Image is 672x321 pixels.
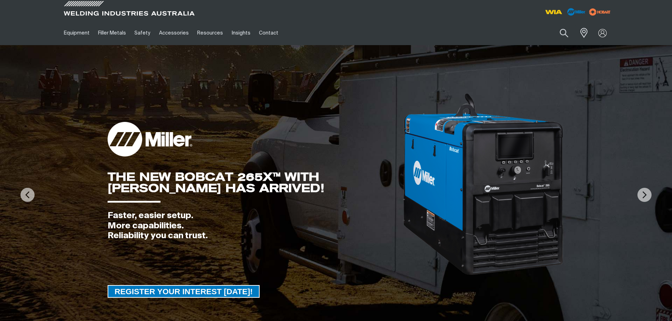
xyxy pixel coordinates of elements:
img: NextArrow [637,188,652,202]
img: PrevArrow [20,188,35,202]
input: Product name or item number... [543,25,576,41]
nav: Main [60,21,474,45]
div: Faster, easier setup. More capabilities. Reliability you can trust. [108,211,402,241]
a: Resources [193,21,227,45]
a: Accessories [155,21,193,45]
div: THE NEW BOBCAT 265X™ WITH [PERSON_NAME] HAS ARRIVED! [108,171,402,194]
span: REGISTER YOUR INTEREST [DATE]! [108,285,259,298]
a: REGISTER YOUR INTEREST TODAY! [108,285,260,298]
a: Insights [227,21,254,45]
a: Contact [255,21,283,45]
img: miller [587,7,613,17]
a: Safety [130,21,155,45]
a: Filler Metals [94,21,130,45]
button: Search products [552,25,576,41]
a: Equipment [60,21,94,45]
